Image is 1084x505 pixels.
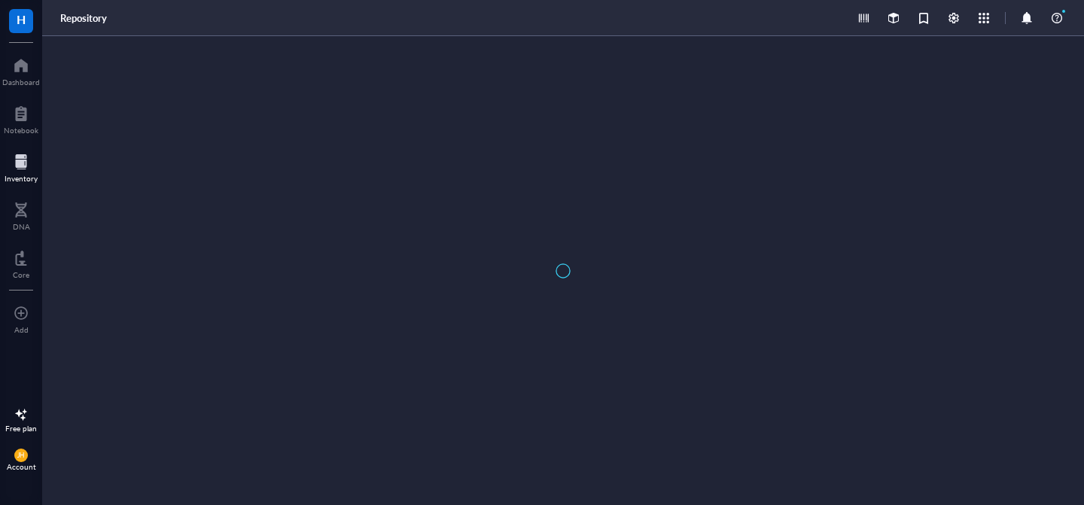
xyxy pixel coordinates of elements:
div: Notebook [4,126,38,135]
div: Account [7,462,36,471]
a: DNA [13,198,30,231]
span: JH [17,452,25,459]
a: Inventory [5,150,38,183]
div: Add [14,325,29,334]
div: Inventory [5,174,38,183]
a: Core [13,246,29,279]
a: Dashboard [2,53,40,87]
div: Dashboard [2,78,40,87]
span: H [17,10,26,29]
a: Repository [60,11,110,25]
div: DNA [13,222,30,231]
div: Free plan [5,424,37,433]
a: Notebook [4,102,38,135]
div: Core [13,270,29,279]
